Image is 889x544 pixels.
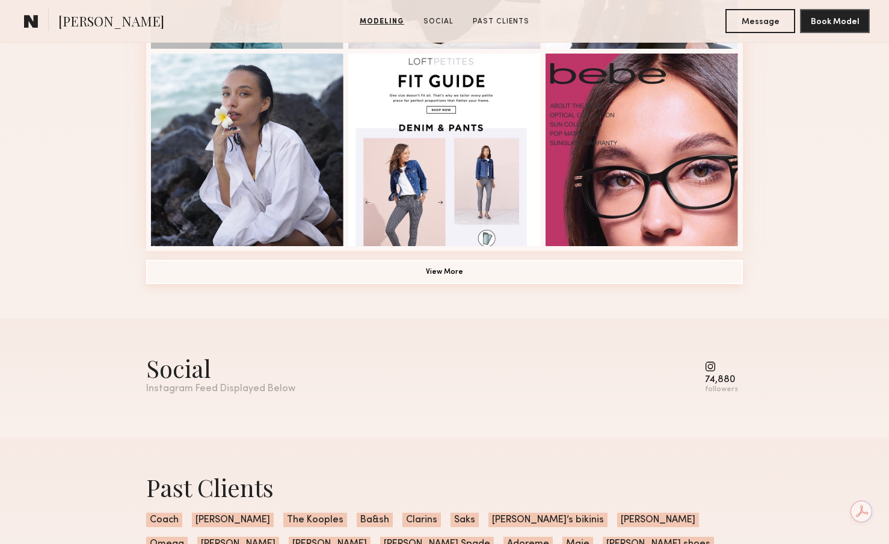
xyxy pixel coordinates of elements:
[355,16,409,27] a: Modeling
[146,513,182,527] span: Coach
[146,384,295,394] div: Instagram Feed Displayed Below
[468,16,534,27] a: Past Clients
[419,16,458,27] a: Social
[58,12,164,33] span: [PERSON_NAME]
[800,9,870,33] button: Book Model
[357,513,393,527] span: Ba&sh
[146,260,743,284] button: View More
[451,513,479,527] span: Saks
[617,513,699,527] span: [PERSON_NAME]
[800,16,870,26] a: Book Model
[705,376,738,385] div: 74,880
[146,352,295,384] div: Social
[705,385,738,394] div: followers
[192,513,274,527] span: [PERSON_NAME]
[146,471,743,503] div: Past Clients
[488,513,608,527] span: [PERSON_NAME]’s bikinis
[725,9,795,33] button: Message
[402,513,441,527] span: Clarins
[283,513,347,527] span: The Kooples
